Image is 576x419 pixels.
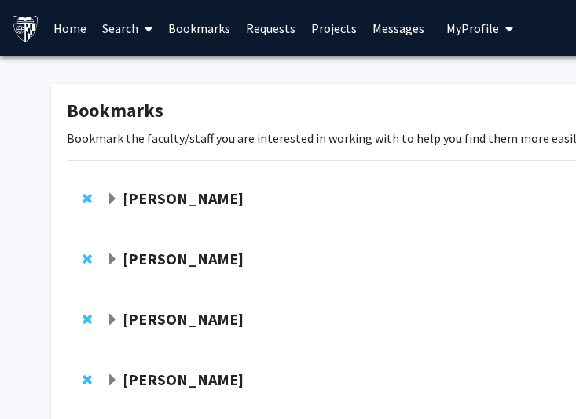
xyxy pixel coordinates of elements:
span: Remove Karen Fleming from bookmarks [83,313,92,326]
a: Bookmarks [160,1,238,56]
span: Expand Anthony K. L. Leung Bookmark [106,193,119,206]
span: My Profile [446,20,499,36]
strong: [PERSON_NAME] [123,249,244,268]
img: Johns Hopkins University Logo [12,15,39,42]
span: Expand Utthara Nayar Bookmark [106,253,119,266]
span: Expand Karen Fleming Bookmark [106,314,119,326]
span: Remove Utthara Nayar from bookmarks [83,253,92,265]
a: Search [94,1,160,56]
span: Remove Shinuo Weng from bookmarks [83,373,92,386]
span: Expand Shinuo Weng Bookmark [106,374,119,387]
strong: [PERSON_NAME] [123,188,244,208]
strong: [PERSON_NAME] [123,370,244,389]
iframe: Chat [12,348,67,407]
a: Messages [365,1,432,56]
strong: [PERSON_NAME] [123,309,244,329]
a: Projects [303,1,365,56]
a: Home [46,1,94,56]
span: Remove Anthony K. L. Leung from bookmarks [83,192,92,205]
a: Requests [238,1,303,56]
